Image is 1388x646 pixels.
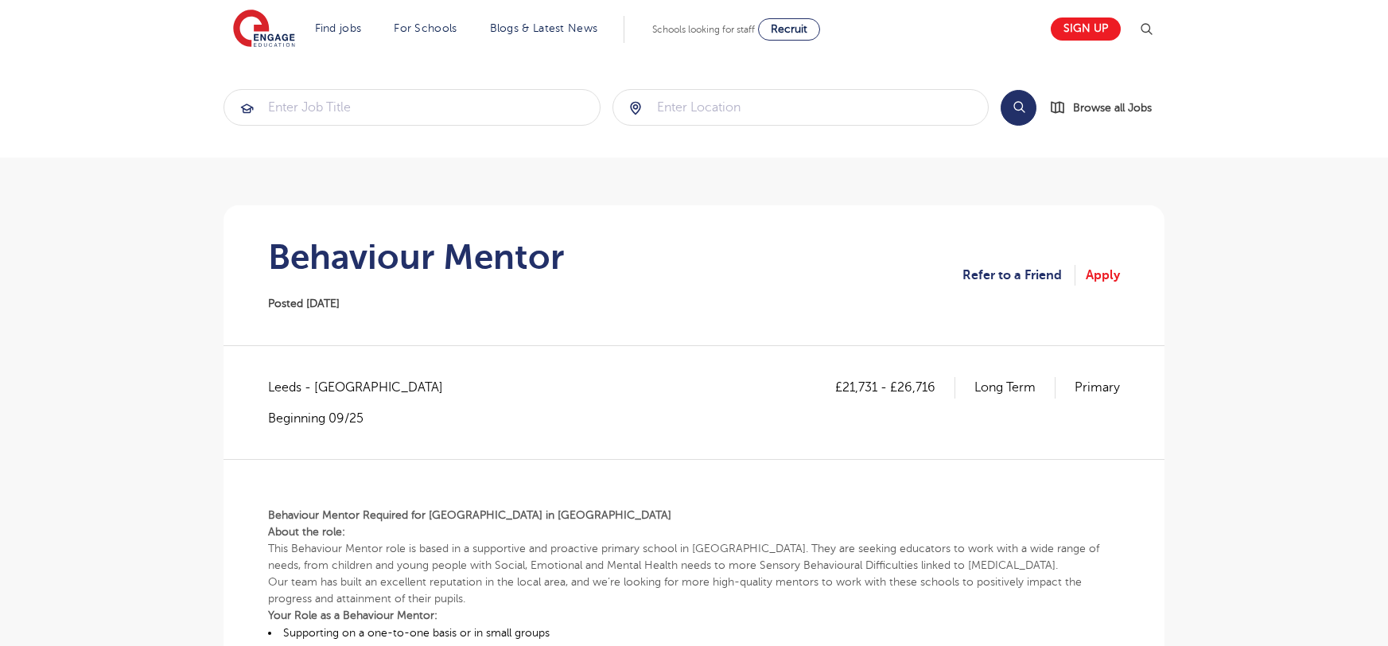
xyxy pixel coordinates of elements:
[268,410,459,427] p: Beginning 09/25
[1075,377,1120,398] p: Primary
[224,89,601,126] div: Submit
[962,265,1075,286] a: Refer to a Friend
[490,22,598,34] a: Blogs & Latest News
[268,540,1120,574] p: This Behaviour Mentor role is based in a supportive and proactive primary school in [GEOGRAPHIC_D...
[268,298,340,309] span: Posted [DATE]
[1086,265,1120,286] a: Apply
[224,90,600,125] input: Submit
[268,609,437,621] b: Your Role as a Behaviour Mentor:
[1049,99,1164,117] a: Browse all Jobs
[268,526,345,538] b: About the role:
[652,24,755,35] span: Schools looking for staff
[268,377,459,398] span: Leeds - [GEOGRAPHIC_DATA]
[315,22,362,34] a: Find jobs
[394,22,457,34] a: For Schools
[268,509,671,521] b: Behaviour Mentor Required for [GEOGRAPHIC_DATA] in [GEOGRAPHIC_DATA]
[835,377,955,398] p: £21,731 - £26,716
[1073,99,1152,117] span: Browse all Jobs
[233,10,295,49] img: Engage Education
[268,624,1120,642] li: Supporting on a one-to-one basis or in small groups
[268,237,564,277] h1: Behaviour Mentor
[268,574,1120,607] p: Our team has built an excellent reputation in the local area, and we’re looking for more high-qua...
[1051,18,1121,41] a: Sign up
[974,377,1056,398] p: Long Term
[613,90,989,125] input: Submit
[758,18,820,41] a: Recruit
[612,89,989,126] div: Submit
[1001,90,1036,126] button: Search
[771,23,807,35] span: Recruit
